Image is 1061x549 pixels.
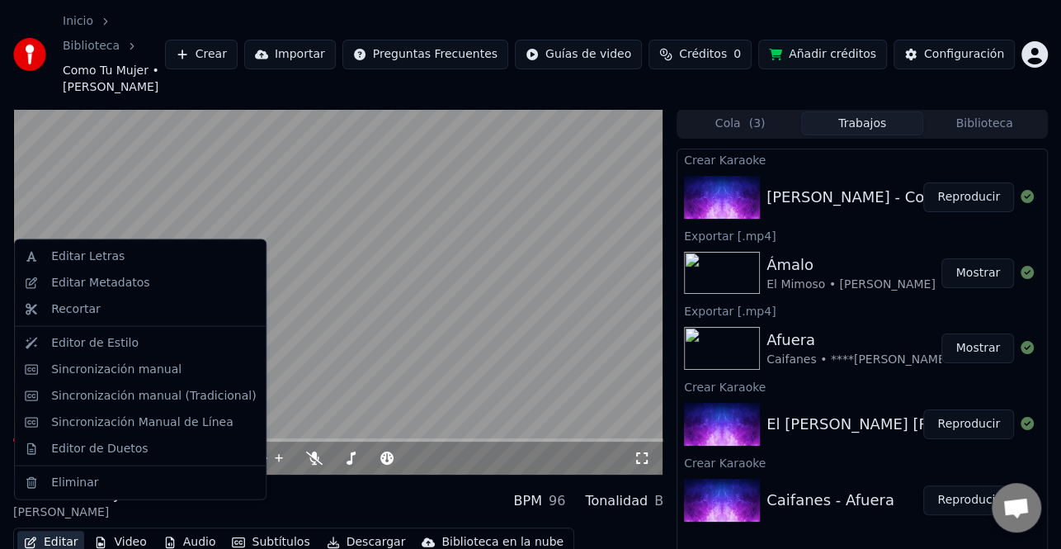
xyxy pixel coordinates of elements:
[677,376,1047,396] div: Crear Karaoke
[801,111,923,135] button: Trabajos
[679,46,727,63] span: Créditos
[766,329,973,352] div: Afuera
[648,40,752,69] button: Créditos0
[941,334,1014,363] button: Mostrar
[244,40,336,69] button: Importar
[679,111,801,135] button: Cola
[165,40,238,69] button: Crear
[13,504,136,521] div: [PERSON_NAME]
[677,452,1047,472] div: Crear Karaoke
[923,485,1014,515] button: Reproducir
[51,334,139,351] div: Editor de Estilo
[733,46,741,63] span: 0
[549,491,565,511] div: 96
[51,440,148,457] div: Editor de Duetos
[923,409,1014,439] button: Reproducir
[51,474,98,490] div: Eliminar
[677,149,1047,169] div: Crear Karaoke
[992,483,1041,532] div: Chat abierto
[677,225,1047,245] div: Exportar [.mp4]
[513,491,541,511] div: BPM
[766,489,894,512] div: Caifanes - Afuera
[63,63,165,96] span: Como Tu Mujer • [PERSON_NAME]
[654,491,663,511] div: B
[63,13,165,96] nav: breadcrumb
[677,301,1047,320] div: Exportar [.mp4]
[766,186,1015,209] div: [PERSON_NAME] - Como Tu Mujer
[51,361,182,377] div: Sincronización manual
[758,40,887,69] button: Añadir créditos
[63,38,120,54] a: Biblioteca
[923,111,1045,135] button: Biblioteca
[766,253,936,277] div: Ámalo
[51,275,149,291] div: Editar Metadatos
[585,491,648,511] div: Tonalidad
[515,40,642,69] button: Guías de video
[13,38,46,71] img: youka
[894,40,1015,69] button: Configuración
[51,387,256,404] div: Sincronización manual (Tradicional)
[766,277,936,293] div: El Mimoso • [PERSON_NAME]
[63,13,93,30] a: Inicio
[923,182,1014,212] button: Reproducir
[342,40,508,69] button: Preguntas Frecuentes
[51,301,101,317] div: Recortar
[766,413,1036,436] div: El [PERSON_NAME] [PERSON_NAME]
[924,46,1004,63] div: Configuración
[941,258,1014,288] button: Mostrar
[748,116,765,132] span: ( 3 )
[51,248,125,265] div: Editar Letras
[51,414,233,430] div: Sincronización Manual de Línea
[13,481,136,504] div: Como Tu Mujer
